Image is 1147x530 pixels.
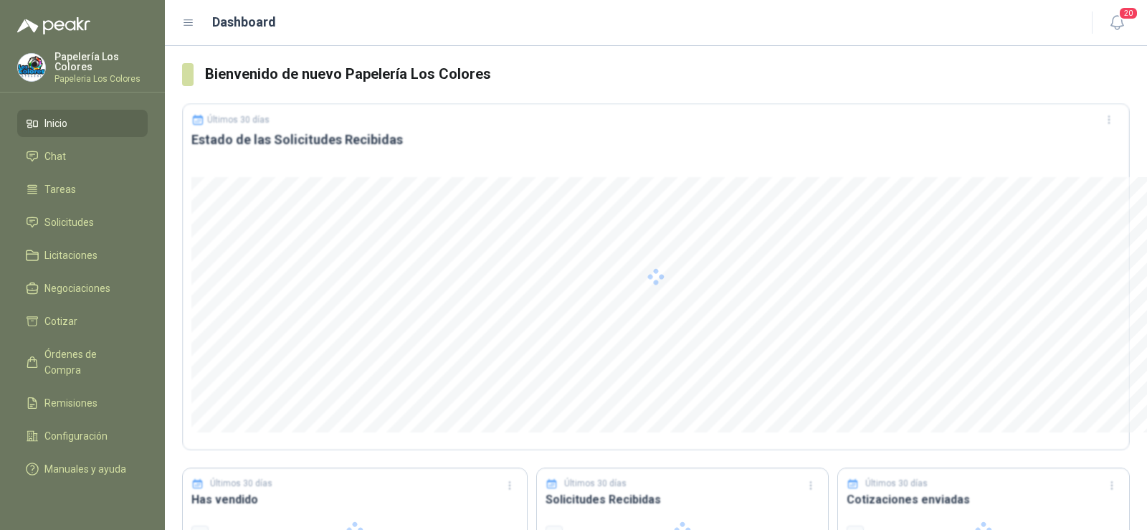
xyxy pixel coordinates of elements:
[17,143,148,170] a: Chat
[18,54,45,81] img: Company Logo
[212,12,276,32] h1: Dashboard
[17,422,148,450] a: Configuración
[44,214,94,230] span: Solicitudes
[44,428,108,444] span: Configuración
[44,181,76,197] span: Tareas
[17,17,90,34] img: Logo peakr
[205,63,1130,85] h3: Bienvenido de nuevo Papelería Los Colores
[44,346,134,378] span: Órdenes de Compra
[44,461,126,477] span: Manuales y ayuda
[1104,10,1130,36] button: 20
[17,308,148,335] a: Cotizar
[17,275,148,302] a: Negociaciones
[17,176,148,203] a: Tareas
[54,52,148,72] p: Papelería Los Colores
[44,247,97,263] span: Licitaciones
[44,313,77,329] span: Cotizar
[44,148,66,164] span: Chat
[1118,6,1138,20] span: 20
[17,209,148,236] a: Solicitudes
[17,110,148,137] a: Inicio
[44,115,67,131] span: Inicio
[17,455,148,483] a: Manuales y ayuda
[44,280,110,296] span: Negociaciones
[17,242,148,269] a: Licitaciones
[54,75,148,83] p: Papeleria Los Colores
[44,395,97,411] span: Remisiones
[17,341,148,384] a: Órdenes de Compra
[17,389,148,417] a: Remisiones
